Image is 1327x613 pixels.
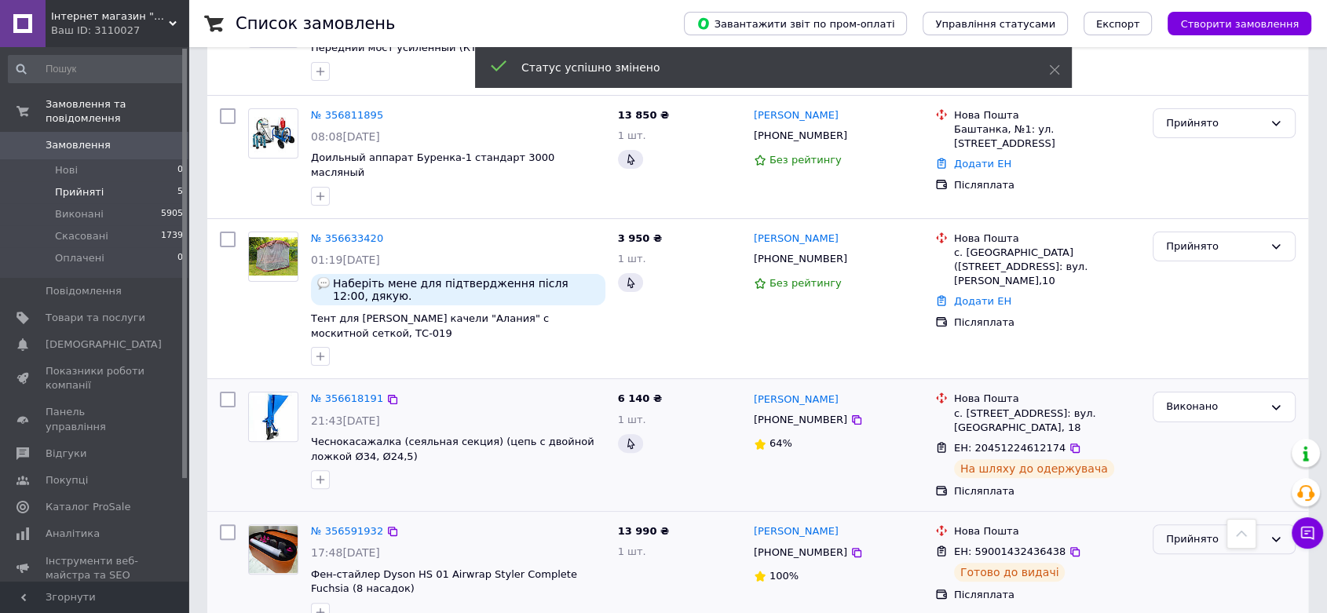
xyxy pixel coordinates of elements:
span: Скасовані [55,229,108,243]
span: 13 850 ₴ [618,109,669,121]
div: [PHONE_NUMBER] [751,126,850,146]
span: Товари та послуги [46,311,145,325]
span: Інтернет магазин "У БУДИНКУ" [51,9,169,24]
span: Аналітика [46,527,100,541]
span: Каталог ProSale [46,500,130,514]
span: Панель управління [46,405,145,433]
div: Прийнято [1166,239,1263,255]
div: Нова Пошта [954,524,1140,538]
span: 17:48[DATE] [311,546,380,559]
div: Нова Пошта [954,232,1140,246]
span: 64% [770,437,792,449]
a: Фото товару [248,392,298,442]
button: Чат з покупцем [1292,517,1323,549]
span: Завантажити звіт по пром-оплаті [696,16,894,31]
span: 1 шт. [618,414,646,425]
div: Ваш ID: 3110027 [51,24,188,38]
span: Інструменти веб-майстра та SEO [46,554,145,582]
div: [PHONE_NUMBER] [751,410,850,430]
span: 1 шт. [618,130,646,141]
a: № 356618191 [311,392,383,404]
span: Експорт [1096,18,1140,30]
span: 6 140 ₴ [618,392,662,404]
span: Відгуки [46,447,86,461]
span: Прийняті [55,185,104,199]
div: Післяплата [954,588,1140,602]
a: Чеснокасажалка (сеяльная секция) (цепь с двойной ложкой Ø34, Ø24,5) [311,436,594,462]
div: Статус успішно змінено [521,60,1010,75]
div: Прийнято [1166,115,1263,132]
button: Завантажити звіт по пром-оплаті [684,12,907,35]
a: Створити замовлення [1152,17,1311,29]
div: Післяплата [954,178,1140,192]
div: с. [STREET_ADDRESS]: вул. [GEOGRAPHIC_DATA], 18 [954,407,1140,435]
a: Тент для [PERSON_NAME] качели "Алания" с москитной сеткой, ТС-019 [311,312,549,339]
button: Створити замовлення [1168,12,1311,35]
span: Повідомлення [46,284,122,298]
span: 5 [177,185,183,199]
span: 5905 [161,207,183,221]
a: Передний мост усиленный (КТд19) [311,42,500,53]
img: Фото товару [250,109,296,158]
h1: Список замовлень [236,14,395,33]
span: Наберіть мене для підтвердження після 12:00, дякую. [333,277,599,302]
div: с. [GEOGRAPHIC_DATA] ([STREET_ADDRESS]: вул. [PERSON_NAME],10 [954,246,1140,289]
span: Показники роботи компанії [46,364,145,392]
div: Готово до видачі [954,563,1066,582]
span: [DEMOGRAPHIC_DATA] [46,338,162,352]
span: Замовлення [46,138,111,152]
a: [PERSON_NAME] [754,232,839,246]
button: Управління статусами [923,12,1068,35]
a: Фото товару [248,108,298,159]
span: 1739 [161,229,183,243]
span: Покупці [46,473,88,487]
span: Замовлення та повідомлення [46,97,188,126]
a: № 356591932 [311,525,383,537]
span: 100% [770,570,799,582]
span: 21:43[DATE] [311,414,380,427]
span: 01:19[DATE] [311,254,380,266]
a: Доильный аппарат Буренка-1 стандарт 3000 масляный [311,151,554,178]
div: На шляху до одержувача [954,459,1114,478]
button: Експорт [1084,12,1153,35]
img: Фото товару [249,237,298,276]
a: № 356633420 [311,232,383,244]
span: 1 шт. [618,545,646,557]
span: Без рейтингу [770,277,842,289]
span: Створити замовлення [1180,18,1299,30]
img: Фото товару [249,526,298,573]
a: Додати ЕН [954,295,1011,307]
span: 1 шт. [618,253,646,265]
a: Фен-стайлер Dyson HS 01 Airwrap Styler Complete Fuchsia (8 насадок) [311,568,577,595]
a: Фото товару [248,232,298,282]
div: Післяплата [954,484,1140,498]
span: Виконані [55,207,104,221]
div: [PHONE_NUMBER] [751,249,850,269]
div: Прийнято [1166,531,1263,548]
span: ЕН: 59001432436438 [954,545,1066,557]
a: [PERSON_NAME] [754,392,839,407]
div: Баштанка, №1: ул. [STREET_ADDRESS] [954,122,1140,151]
div: Післяплата [954,316,1140,330]
span: Оплачені [55,251,104,265]
input: Пошук [8,55,185,83]
div: [PHONE_NUMBER] [751,542,850,563]
span: Нові [55,163,78,177]
img: Фото товару [249,392,298,441]
a: № 356811895 [311,109,383,121]
img: :speech_balloon: [317,277,330,290]
a: Додати ЕН [954,158,1011,170]
span: 08:08[DATE] [311,130,380,143]
div: Нова Пошта [954,392,1140,406]
div: Виконано [1166,399,1263,415]
span: Без рейтингу [770,154,842,166]
a: [PERSON_NAME] [754,524,839,539]
div: Нова Пошта [954,108,1140,122]
span: 0 [177,251,183,265]
span: 0 [177,163,183,177]
span: 13 990 ₴ [618,525,669,537]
